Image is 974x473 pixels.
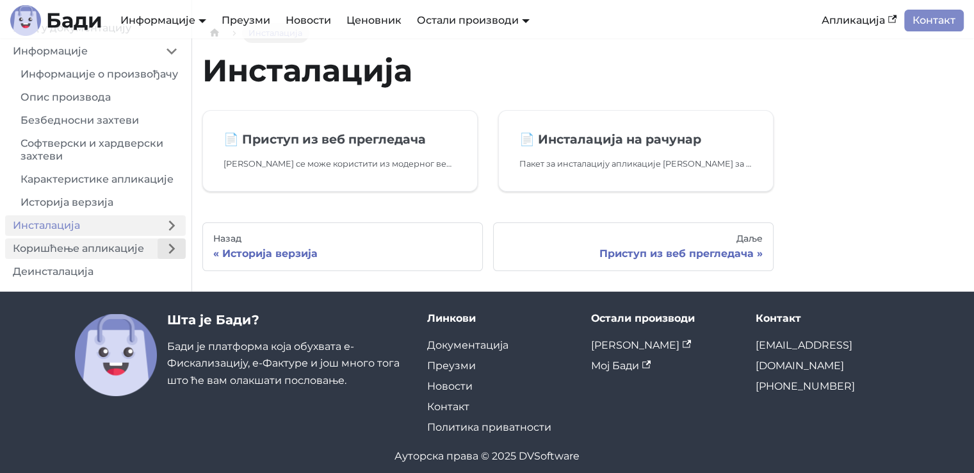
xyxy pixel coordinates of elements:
[158,215,186,236] button: Expand sidebar category 'Инсталација'
[5,41,158,62] a: Информације
[427,421,551,433] a: Политика приватности
[5,215,158,236] a: Инсталација
[5,238,158,259] a: Коришћење апликације
[213,233,472,245] div: Назад
[202,51,774,90] h1: Инсталација
[13,192,186,213] a: Историја верзија
[427,380,473,392] a: Новости
[5,261,186,282] a: Деинсталација
[13,87,186,108] a: Опис производа
[120,14,206,26] a: Информације
[591,360,651,372] a: Мој Бади
[519,157,752,170] p: Пакет за инсталацију апликације Бади за Ваш оперативни систем можете преузети са https://badi.rs/...
[427,312,571,325] div: Линкови
[756,312,900,325] div: Контакт
[339,10,409,31] a: Ценовник
[756,339,852,372] a: [EMAIL_ADDRESS][DOMAIN_NAME]
[498,110,774,192] a: 📄️ Инсталација на рачунарПакет за инсталацију апликације [PERSON_NAME] за Ваш оперативни систем м...
[202,222,483,271] a: НазадИсторија верзија
[756,380,855,392] a: [PHONE_NUMBER]
[167,312,407,328] h3: Шта је Бади?
[427,360,476,372] a: Преузми
[202,110,478,192] a: 📄️ Приступ из веб прегледача[PERSON_NAME] се може користити из модерног веб прегледача. Посетите ...
[904,10,964,31] a: Контакт
[75,314,157,396] img: Бади
[13,110,186,131] a: Безбедносни захтеви
[427,339,508,351] a: Документација
[519,131,752,147] h2: Инсталација на рачунар
[214,10,278,31] a: Преузми
[13,64,186,85] a: Информације о произвођачу
[158,41,186,62] button: Collapse sidebar category 'Информације'
[814,10,904,31] a: Апликација
[75,448,900,465] div: Ауторска права © 2025 DVSoftware
[427,401,469,413] a: Контакт
[504,233,763,245] div: Даље
[10,5,102,36] a: ЛогоБади
[10,5,41,36] img: Лого
[591,312,735,325] div: Остали производи
[13,169,186,190] a: Карактеристике апликације
[46,10,102,31] b: Бади
[158,238,186,259] button: Expand sidebar category 'Коришћење апликације'
[13,133,186,167] a: Софтверски и хардверски захтеви
[504,247,763,260] div: Приступ из веб прегледача
[213,247,472,260] div: Историја верзија
[223,131,457,147] h2: Приступ из веб прегледача
[417,14,530,26] a: Остали производи
[167,312,407,396] div: Бади је платформа која обухвата е-Фискализацију, е-Фактуре и још много тога што ће вам олакшати п...
[223,157,457,170] p: Бади се може користити из модерног веб прегледача. Посетите https://badi.rs и унесите вашу адресу...
[493,222,774,271] a: ДаљеПриступ из веб прегледача
[202,222,774,271] nav: странице докумената
[278,10,339,31] a: Новости
[591,339,691,351] a: [PERSON_NAME]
